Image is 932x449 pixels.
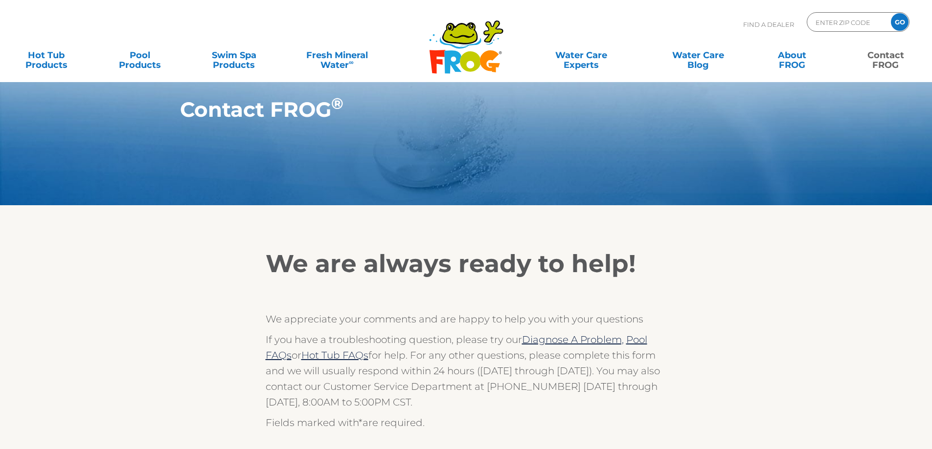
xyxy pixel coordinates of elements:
a: Swim SpaProducts [198,45,271,65]
a: AboutFROG [755,45,828,65]
h1: Contact FROG [180,98,707,121]
sup: ® [331,94,343,113]
a: Diagnose A Problem, [522,334,624,345]
input: GO [891,13,909,31]
a: Hot TubProducts [10,45,83,65]
p: We appreciate your comments and are happy to help you with your questions [266,311,667,327]
a: Hot Tub FAQs [301,349,368,361]
p: Fields marked with are required. [266,415,667,430]
a: Water CareExperts [522,45,640,65]
p: Find A Dealer [743,12,794,37]
a: Fresh MineralWater∞ [291,45,383,65]
a: PoolProducts [104,45,177,65]
h2: We are always ready to help! [266,249,667,278]
a: Water CareBlog [661,45,734,65]
a: ContactFROG [849,45,922,65]
sup: ∞ [349,58,354,66]
p: If you have a troubleshooting question, please try our or for help. For any other questions, plea... [266,332,667,410]
input: Zip Code Form [815,15,881,29]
